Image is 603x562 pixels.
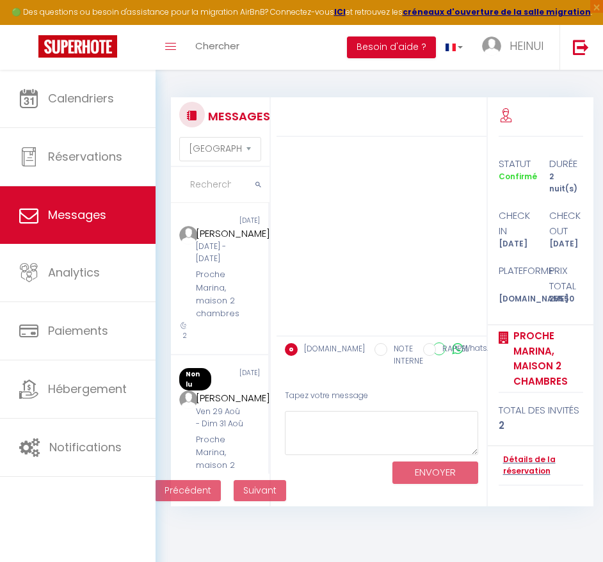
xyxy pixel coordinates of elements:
[285,380,478,412] div: Tapez votre message
[220,368,268,390] div: [DATE]
[196,433,245,486] div: Proche Marina, maison 2 chambres
[205,102,270,131] h3: MESSAGES
[490,293,540,305] div: [DOMAIN_NAME]
[165,484,211,497] span: Précédent
[541,293,591,305] div: 25550
[510,38,543,54] span: HEINUI
[482,36,501,56] img: ...
[541,208,591,238] div: check out
[179,368,211,390] span: Non lu
[490,263,540,293] div: Plateforme
[186,25,249,70] a: Chercher
[220,216,268,226] div: [DATE]
[196,241,245,265] div: [DATE] - [DATE]
[499,403,583,418] div: total des invités
[48,149,122,165] span: Réservations
[155,480,221,502] button: Previous
[334,6,346,17] a: ICI
[48,90,114,106] span: Calendriers
[436,343,469,357] label: RAPPEL
[195,39,239,52] span: Chercher
[403,6,591,17] a: créneaux d'ouverture de la salle migration
[183,331,187,341] span: 2
[171,167,269,203] input: Rechercher un mot clé
[234,480,286,502] button: Next
[179,390,198,409] img: ...
[387,343,423,367] label: NOTE INTERNE
[196,268,245,321] div: Proche Marina, maison 2 chambres
[541,263,591,293] div: Prix total
[472,25,559,70] a: ... HEINUI
[48,323,108,339] span: Paiements
[49,439,122,455] span: Notifications
[48,264,100,280] span: Analytics
[499,454,583,478] a: Détails de la réservation
[509,328,583,389] a: Proche Marina, maison 2 chambres
[490,156,540,172] div: statut
[243,484,277,497] span: Suivant
[490,208,540,238] div: check in
[298,343,365,357] label: [DOMAIN_NAME]
[196,390,245,406] div: [PERSON_NAME]
[196,226,245,241] div: [PERSON_NAME]
[490,238,540,250] div: [DATE]
[179,226,198,245] img: ...
[541,156,591,172] div: durée
[499,171,537,182] span: Confirmé
[48,381,127,397] span: Hébergement
[196,406,245,430] div: Ven 29 Aoû - Dim 31 Aoû
[541,171,591,195] div: 2 nuit(s)
[38,35,117,58] img: Super Booking
[573,39,589,55] img: logout
[499,418,583,433] div: 2
[48,207,106,223] span: Messages
[541,238,591,250] div: [DATE]
[347,36,436,58] button: Besoin d'aide ?
[392,462,478,484] button: ENVOYER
